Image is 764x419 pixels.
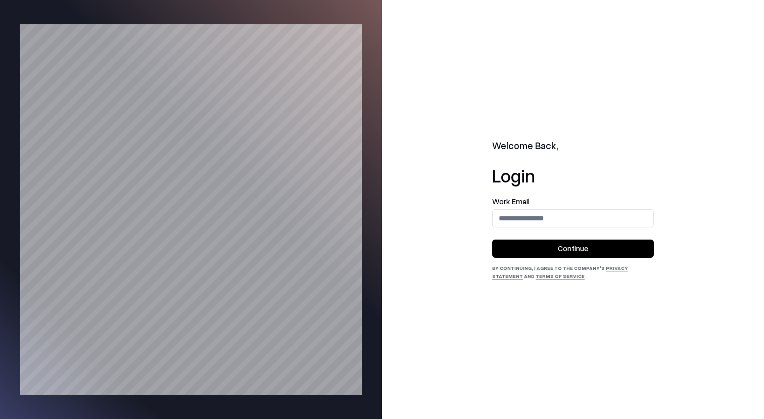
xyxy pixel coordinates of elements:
label: Work Email [492,198,654,205]
h2: Welcome Back, [492,139,654,153]
button: Continue [492,240,654,258]
a: Terms of Service [536,273,585,279]
div: By continuing, I agree to the Company's and [492,264,654,280]
h1: Login [492,165,654,185]
a: Privacy Statement [492,265,628,279]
